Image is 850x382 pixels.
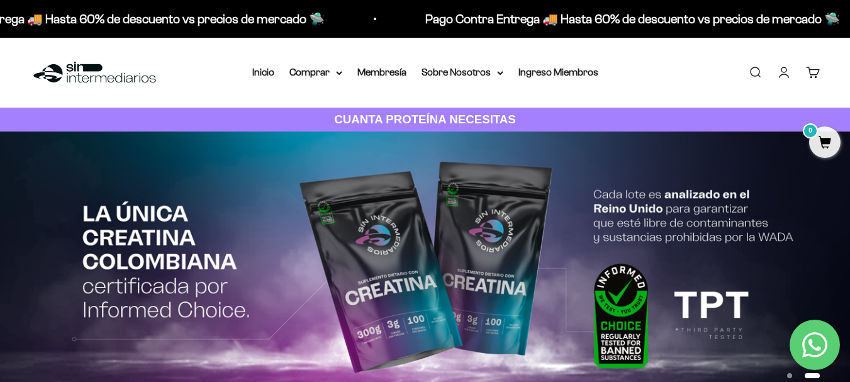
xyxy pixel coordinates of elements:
a: Inicio [252,67,274,77]
a: 0 [809,137,841,150]
p: Pago Contra Entrega 🚚 Hasta 60% de descuento vs precios de mercado 🛸 [420,9,835,29]
a: Membresía [357,67,406,77]
summary: Sobre Nosotros [422,64,503,81]
mark: 0 [803,123,818,138]
summary: Comprar [289,64,342,81]
a: Ingreso Miembros [518,67,598,77]
strong: CUANTA PROTEÍNA NECESITAS [334,113,516,126]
